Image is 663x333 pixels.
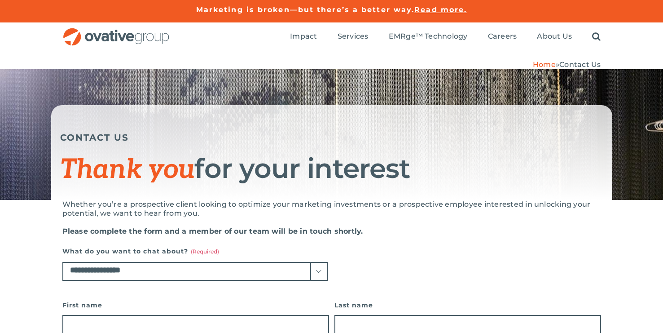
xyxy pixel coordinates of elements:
a: Marketing is broken—but there’s a better way. [196,5,415,14]
span: Contact Us [559,60,601,69]
span: Thank you [60,154,195,186]
label: First name [62,299,329,311]
a: Services [338,32,369,42]
a: Read more. [414,5,467,14]
p: Whether you’re a prospective client looking to optimize your marketing investments or a prospecti... [62,200,601,218]
span: EMRge™ Technology [389,32,468,41]
label: What do you want to chat about? [62,245,328,258]
h1: for your interest [60,154,603,184]
span: Services [338,32,369,41]
span: » [533,60,601,69]
span: Impact [290,32,317,41]
a: EMRge™ Technology [389,32,468,42]
a: OG_Full_horizontal_RGB [62,27,170,36]
h5: CONTACT US [60,132,603,143]
a: About Us [537,32,572,42]
a: Home [533,60,556,69]
strong: Please complete the form and a member of our team will be in touch shortly. [62,227,363,235]
span: (Required) [191,248,219,255]
a: Careers [488,32,517,42]
nav: Menu [290,22,601,51]
a: Search [592,32,601,42]
label: Last name [334,299,601,311]
a: Impact [290,32,317,42]
span: About Us [537,32,572,41]
span: Careers [488,32,517,41]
